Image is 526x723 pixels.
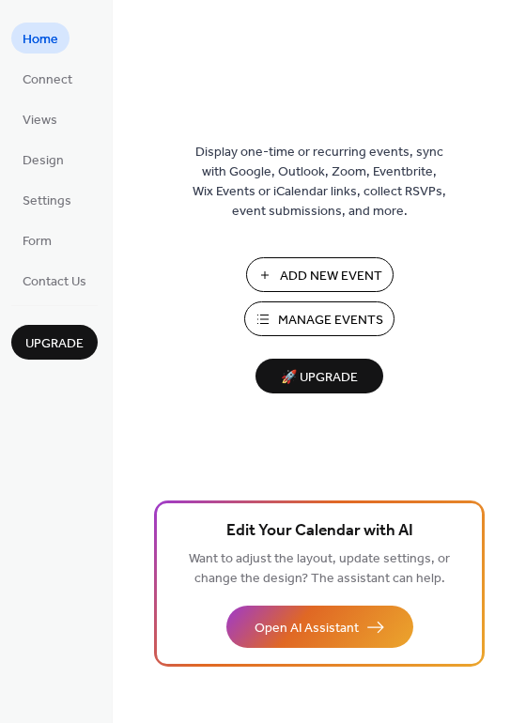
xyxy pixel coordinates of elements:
[280,267,382,286] span: Add New Event
[246,257,394,292] button: Add New Event
[23,232,52,252] span: Form
[23,272,86,292] span: Contact Us
[11,103,69,134] a: Views
[11,184,83,215] a: Settings
[189,546,450,592] span: Want to adjust the layout, update settings, or change the design? The assistant can help.
[255,359,383,393] button: 🚀 Upgrade
[193,143,446,222] span: Display one-time or recurring events, sync with Google, Outlook, Zoom, Eventbrite, Wix Events or ...
[11,325,98,360] button: Upgrade
[11,144,75,175] a: Design
[23,192,71,211] span: Settings
[11,63,84,94] a: Connect
[244,301,394,336] button: Manage Events
[23,151,64,171] span: Design
[226,606,413,648] button: Open AI Assistant
[23,111,57,131] span: Views
[255,619,359,638] span: Open AI Assistant
[23,30,58,50] span: Home
[25,334,84,354] span: Upgrade
[11,224,63,255] a: Form
[11,265,98,296] a: Contact Us
[23,70,72,90] span: Connect
[267,365,372,391] span: 🚀 Upgrade
[11,23,70,54] a: Home
[278,311,383,331] span: Manage Events
[226,518,413,545] span: Edit Your Calendar with AI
